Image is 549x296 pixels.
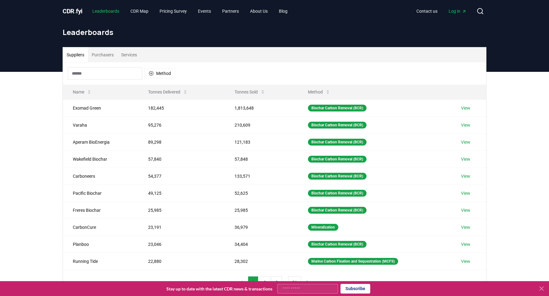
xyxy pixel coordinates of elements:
[245,6,273,17] a: About Us
[461,258,470,264] a: View
[308,122,367,128] div: Biochar Carbon Removal (BCR)
[63,219,138,236] td: CarbonCure
[63,7,82,15] a: CDR.fyi
[308,105,367,111] div: Biochar Carbon Removal (BCR)
[63,27,486,37] h1: Leaderboards
[138,202,225,219] td: 25,985
[225,99,298,116] td: 1,813,648
[461,241,470,247] a: View
[461,173,470,179] a: View
[63,47,88,62] button: Suppliers
[302,276,313,289] button: next page
[230,86,270,98] button: Tonnes Sold
[461,207,470,213] a: View
[138,133,225,150] td: 89,298
[225,116,298,133] td: 210,609
[138,150,225,168] td: 57,840
[248,276,258,289] button: 1
[63,185,138,202] td: Pacific Biochar
[155,6,192,17] a: Pricing Survey
[143,86,193,98] button: Tonnes Delivered
[225,133,298,150] td: 121,183
[411,6,442,17] a: Contact us
[308,139,367,146] div: Biochar Carbon Removal (BCR)
[63,99,138,116] td: Exomad Green
[138,185,225,202] td: 49,125
[225,219,298,236] td: 36,979
[138,116,225,133] td: 95,276
[88,47,117,62] button: Purchasers
[461,122,470,128] a: View
[461,105,470,111] a: View
[63,150,138,168] td: Wakefield Biochar
[308,190,367,197] div: Biochar Carbon Removal (BCR)
[138,219,225,236] td: 23,191
[63,253,138,270] td: Running Tide
[225,236,298,253] td: 34,404
[308,207,367,214] div: Biochar Carbon Removal (BCR)
[63,202,138,219] td: Freres Biochar
[63,168,138,185] td: Carboneers
[63,236,138,253] td: Planboo
[274,6,292,17] a: Blog
[461,190,470,196] a: View
[138,236,225,253] td: 23,046
[225,253,298,270] td: 28,302
[308,241,367,248] div: Biochar Carbon Removal (BCR)
[74,7,76,15] span: .
[63,7,82,15] span: CDR fyi
[145,68,175,78] button: Method
[411,6,472,17] nav: Main
[260,276,270,289] button: 2
[125,6,153,17] a: CDR Map
[225,202,298,219] td: 25,985
[87,6,292,17] nav: Main
[117,47,141,62] button: Services
[87,6,124,17] a: Leaderboards
[63,133,138,150] td: Aperam BioEnergia
[308,258,398,265] div: Marine Carbon Fixation and Sequestration (MCFS)
[308,173,367,180] div: Biochar Carbon Removal (BCR)
[225,185,298,202] td: 52,625
[225,168,298,185] td: 133,571
[225,150,298,168] td: 57,848
[288,276,301,289] button: 21
[63,116,138,133] td: Varaha
[308,156,367,163] div: Biochar Carbon Removal (BCR)
[461,156,470,162] a: View
[303,86,335,98] button: Method
[193,6,216,17] a: Events
[308,224,338,231] div: Mineralization
[138,99,225,116] td: 182,445
[68,86,97,98] button: Name
[138,168,225,185] td: 54,377
[461,224,470,230] a: View
[138,253,225,270] td: 22,880
[217,6,244,17] a: Partners
[444,6,472,17] a: Log in
[461,139,470,145] a: View
[283,279,287,286] li: ...
[271,276,282,289] button: 3
[449,8,467,14] span: Log in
